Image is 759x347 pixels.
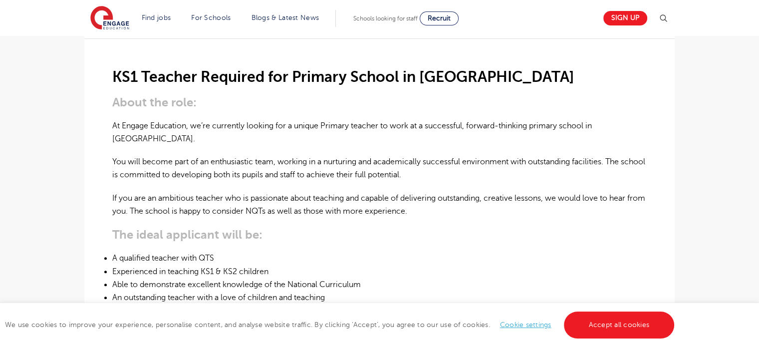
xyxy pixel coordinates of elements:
[112,192,647,218] p: If you are an ambitious teacher who is passionate about teaching and capable of delivering outsta...
[112,252,647,265] li: A qualified teacher with QTS
[112,119,647,146] p: At Engage Education, we’re currently looking for a unique Primary teacher to work at a successful...
[112,291,647,304] li: An outstanding teacher with a love of children and teaching
[191,14,231,21] a: For Schools
[353,15,418,22] span: Schools looking for staff
[5,321,677,329] span: We use cookies to improve your experience, personalise content, and analyse website traffic. By c...
[500,321,551,329] a: Cookie settings
[564,312,675,339] a: Accept all cookies
[112,155,647,182] p: You will become part of an enthusiastic team, working in a nurturing and academically successful ...
[112,278,647,291] li: Able to demonstrate excellent knowledge of the National Curriculum
[112,95,197,109] strong: About the role:
[603,11,647,25] a: Sign up
[112,228,262,242] strong: The ideal applicant will be:
[420,11,459,25] a: Recruit
[90,6,129,31] img: Engage Education
[142,14,171,21] a: Find jobs
[428,14,451,22] span: Recruit
[112,68,647,85] h2: KS1 Teacher Required for Primary School in [GEOGRAPHIC_DATA]
[252,14,319,21] a: Blogs & Latest News
[112,265,647,278] li: Experienced in teaching KS1 & KS2 children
